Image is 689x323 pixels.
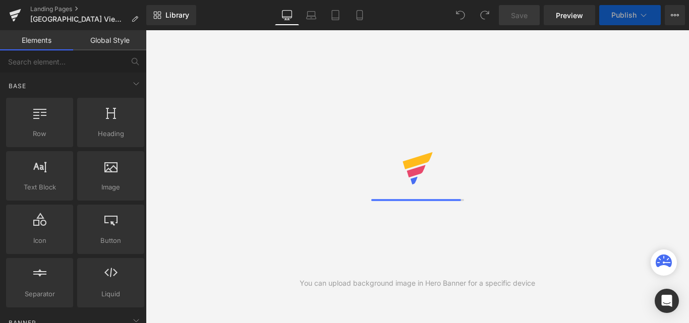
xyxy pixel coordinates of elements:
[80,289,141,299] span: Liquid
[165,11,189,20] span: Library
[8,81,27,91] span: Base
[9,289,70,299] span: Separator
[275,5,299,25] a: Desktop
[80,128,141,139] span: Heading
[655,289,679,313] div: Open Intercom Messenger
[544,5,595,25] a: Preview
[30,5,146,13] a: Landing Pages
[146,5,196,25] a: New Library
[9,182,70,192] span: Text Block
[599,5,661,25] button: Publish
[511,10,528,21] span: Save
[300,278,535,289] div: You can upload background image in Hero Banner for a specific device
[73,30,146,50] a: Global Style
[80,182,141,192] span: Image
[450,5,471,25] button: Undo
[323,5,348,25] a: Tablet
[30,15,127,23] span: [GEOGRAPHIC_DATA] View Villa
[348,5,372,25] a: Mobile
[665,5,685,25] button: More
[9,128,70,139] span: Row
[556,10,583,21] span: Preview
[611,11,637,19] span: Publish
[80,235,141,246] span: Button
[9,235,70,246] span: Icon
[299,5,323,25] a: Laptop
[475,5,495,25] button: Redo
